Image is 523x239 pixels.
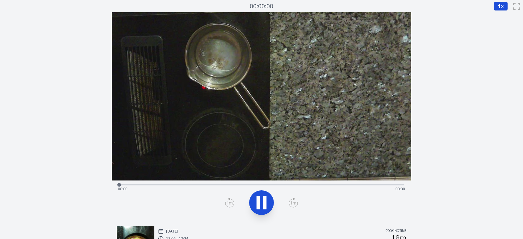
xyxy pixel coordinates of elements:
span: 00:00 [395,186,405,192]
a: 00:00:00 [250,2,273,11]
span: 1 [498,2,501,10]
p: Cooking time [386,229,406,234]
button: 1× [494,2,508,11]
p: [DATE] [166,229,178,234]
